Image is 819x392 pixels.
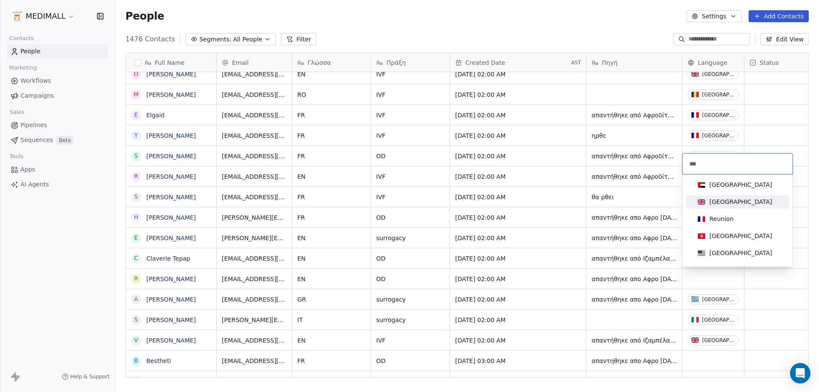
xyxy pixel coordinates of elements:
div: [GEOGRAPHIC_DATA] [709,197,772,206]
div: Suggestions [686,178,789,263]
div: Reunion [709,215,734,223]
div: [GEOGRAPHIC_DATA] [709,232,772,240]
div: [GEOGRAPHIC_DATA] [709,249,772,257]
div: [GEOGRAPHIC_DATA] [709,180,772,189]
